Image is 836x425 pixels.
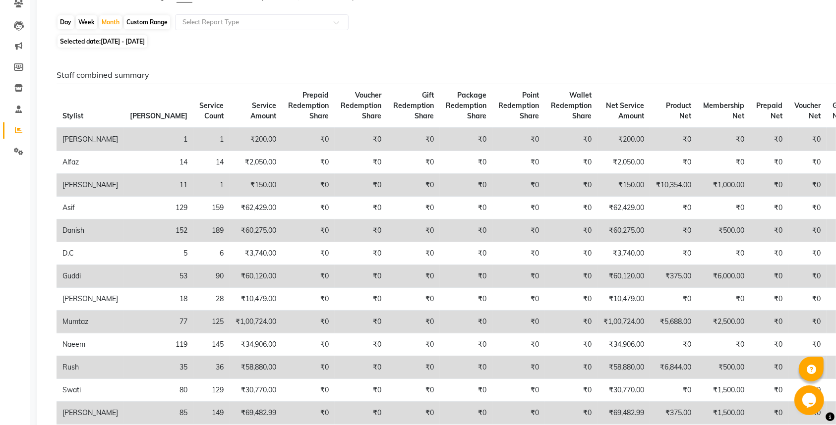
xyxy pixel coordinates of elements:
[76,15,97,29] div: Week
[545,219,597,242] td: ₹0
[492,128,545,151] td: ₹0
[794,101,821,120] span: Voucher Net
[62,111,83,120] span: Stylist
[387,128,440,151] td: ₹0
[57,70,815,80] h6: Staff combined summary
[335,333,387,356] td: ₹0
[597,197,650,219] td: ₹62,429.00
[650,402,697,425] td: ₹375.00
[193,379,230,402] td: 129
[387,242,440,265] td: ₹0
[650,311,697,333] td: ₹5,688.00
[124,197,193,219] td: 129
[545,356,597,379] td: ₹0
[230,197,282,219] td: ₹62,429.00
[230,356,282,379] td: ₹58,880.00
[788,356,827,379] td: ₹0
[697,333,750,356] td: ₹0
[335,197,387,219] td: ₹0
[597,402,650,425] td: ₹69,482.99
[282,242,335,265] td: ₹0
[199,101,224,120] span: Service Count
[788,128,827,151] td: ₹0
[498,91,539,120] span: Point Redemption Share
[193,128,230,151] td: 1
[230,128,282,151] td: ₹200.00
[193,219,230,242] td: 189
[606,101,644,120] span: Net Service Amount
[124,174,193,197] td: 11
[57,379,124,402] td: Swati
[788,151,827,174] td: ₹0
[697,356,750,379] td: ₹500.00
[57,174,124,197] td: [PERSON_NAME]
[545,242,597,265] td: ₹0
[282,197,335,219] td: ₹0
[697,379,750,402] td: ₹1,500.00
[703,101,744,120] span: Membership Net
[193,356,230,379] td: 36
[57,333,124,356] td: Naeem
[335,265,387,288] td: ₹0
[193,174,230,197] td: 1
[440,219,492,242] td: ₹0
[492,402,545,425] td: ₹0
[794,385,826,415] iframe: chat widget
[750,219,788,242] td: ₹0
[750,379,788,402] td: ₹0
[650,333,697,356] td: ₹0
[551,91,592,120] span: Wallet Redemption Share
[230,402,282,425] td: ₹69,482.99
[597,311,650,333] td: ₹1,00,724.00
[387,197,440,219] td: ₹0
[492,151,545,174] td: ₹0
[335,311,387,333] td: ₹0
[666,101,691,120] span: Product Net
[387,311,440,333] td: ₹0
[788,242,827,265] td: ₹0
[335,356,387,379] td: ₹0
[788,402,827,425] td: ₹0
[750,333,788,356] td: ₹0
[697,288,750,311] td: ₹0
[545,265,597,288] td: ₹0
[440,288,492,311] td: ₹0
[650,288,697,311] td: ₹0
[130,111,187,120] span: [PERSON_NAME]
[124,242,193,265] td: 5
[387,356,440,379] td: ₹0
[57,219,124,242] td: Danish
[282,402,335,425] td: ₹0
[230,333,282,356] td: ₹34,906.00
[788,333,827,356] td: ₹0
[650,174,697,197] td: ₹10,354.00
[750,288,788,311] td: ₹0
[193,333,230,356] td: 145
[230,151,282,174] td: ₹2,050.00
[335,128,387,151] td: ₹0
[124,333,193,356] td: 119
[440,265,492,288] td: ₹0
[545,151,597,174] td: ₹0
[282,219,335,242] td: ₹0
[545,197,597,219] td: ₹0
[650,242,697,265] td: ₹0
[750,356,788,379] td: ₹0
[597,219,650,242] td: ₹60,275.00
[101,38,145,45] span: [DATE] - [DATE]
[230,174,282,197] td: ₹150.00
[335,174,387,197] td: ₹0
[250,101,276,120] span: Service Amount
[545,333,597,356] td: ₹0
[650,219,697,242] td: ₹0
[597,128,650,151] td: ₹200.00
[750,242,788,265] td: ₹0
[697,402,750,425] td: ₹1,500.00
[440,356,492,379] td: ₹0
[124,151,193,174] td: 14
[57,356,124,379] td: Rush
[750,151,788,174] td: ₹0
[788,265,827,288] td: ₹0
[193,197,230,219] td: 159
[230,379,282,402] td: ₹30,770.00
